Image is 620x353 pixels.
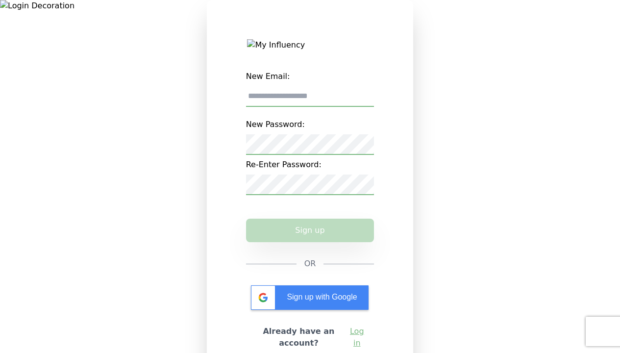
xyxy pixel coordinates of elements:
h2: Already have an account? [254,326,344,349]
span: Sign up with Google [287,293,357,301]
a: Log in [347,326,366,349]
label: New Password: [246,115,374,134]
button: Sign up [246,219,374,242]
span: OR [304,258,316,270]
label: New Email: [246,67,374,86]
div: Sign up with Google [251,285,369,310]
label: Re-Enter Password: [246,155,374,175]
img: My Influency [247,39,372,51]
